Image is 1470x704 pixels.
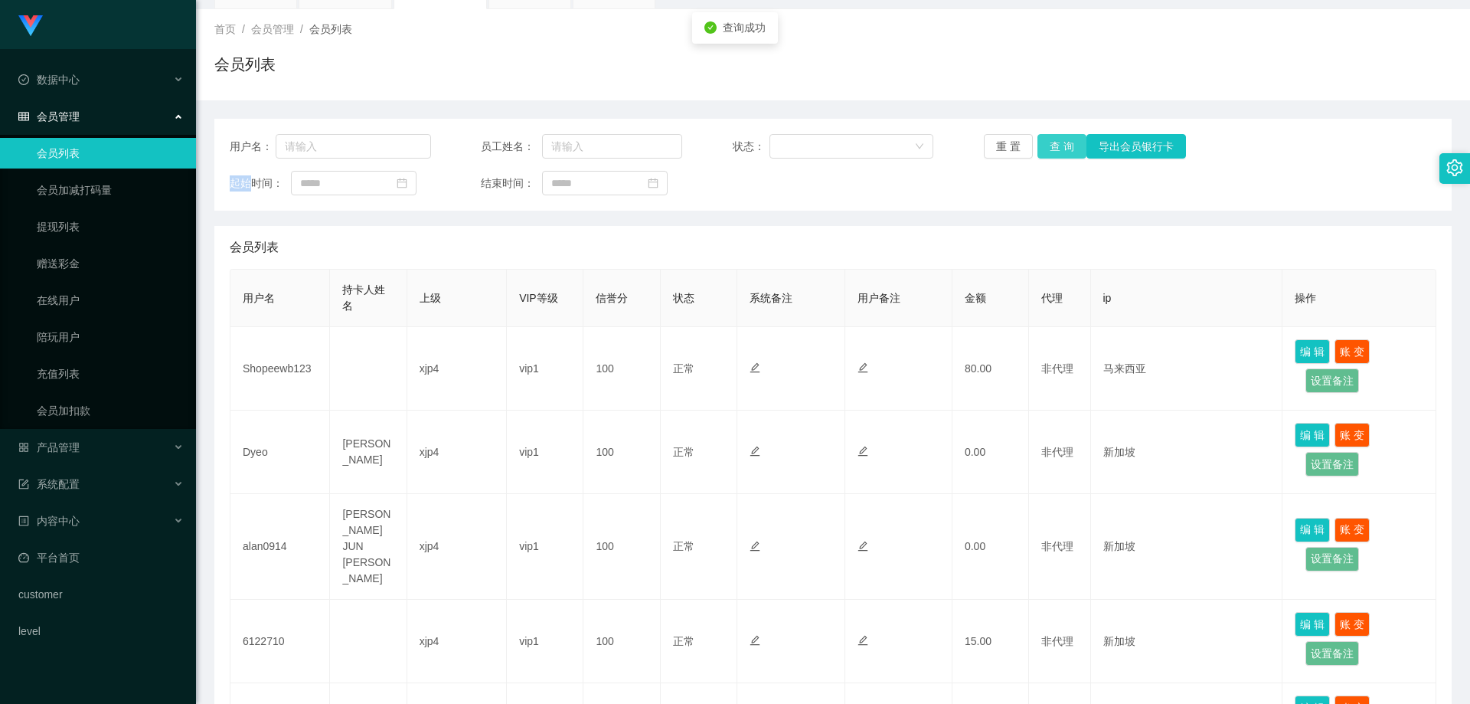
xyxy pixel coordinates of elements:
[214,53,276,76] h1: 会员列表
[507,411,583,494] td: vip1
[1041,362,1073,375] span: 非代理
[965,292,986,304] span: 金额
[750,362,760,373] i: 图标: edit
[37,175,184,205] a: 会员加减打码量
[519,292,558,304] span: VIP等级
[407,494,507,600] td: xjp4
[18,579,184,610] a: customer
[37,285,184,316] a: 在线用户
[723,21,766,34] span: 查询成功
[18,74,29,85] i: 图标: check-circle-o
[407,411,507,494] td: xjp4
[18,442,29,453] i: 图标: appstore-o
[18,516,29,526] i: 图标: profile
[37,395,184,426] a: 会员加扣款
[481,175,542,192] span: 结束时间：
[330,494,407,600] td: [PERSON_NAME] JUN [PERSON_NAME]
[1334,518,1370,542] button: 账 变
[230,494,330,600] td: alan0914
[583,494,660,600] td: 100
[37,359,184,389] a: 充值列表
[230,238,279,257] span: 会员列表
[583,411,660,494] td: 100
[648,178,658,188] i: 图标: calendar
[18,111,29,122] i: 图标: table
[300,23,303,35] span: /
[397,178,407,188] i: 图标: calendar
[18,441,80,454] span: 产品管理
[857,635,868,646] i: 图标: edit
[750,292,792,304] span: 系统备注
[583,327,660,411] td: 100
[1295,292,1316,304] span: 操作
[583,600,660,683] td: 100
[1295,423,1330,447] button: 编 辑
[1305,452,1359,476] button: 设置备注
[18,478,80,490] span: 系统配置
[1295,518,1330,542] button: 编 辑
[542,134,682,159] input: 请输入
[18,616,184,647] a: level
[18,110,80,123] span: 会员管理
[243,292,275,304] span: 用户名
[704,21,717,34] i: icon: check-circle
[276,134,431,159] input: 请输入
[1305,641,1359,666] button: 设置备注
[1334,423,1370,447] button: 账 变
[596,292,628,304] span: 信誉分
[37,248,184,279] a: 赠送彩金
[1305,368,1359,393] button: 设置备注
[1041,292,1063,304] span: 代理
[37,138,184,169] a: 会员列表
[750,446,760,457] i: 图标: edit
[952,327,1029,411] td: 80.00
[1295,612,1330,637] button: 编 辑
[242,23,245,35] span: /
[18,479,29,490] i: 图标: form
[18,15,43,37] img: logo.9652507e.png
[857,362,868,373] i: 图标: edit
[230,411,330,494] td: Dyeo
[309,23,352,35] span: 会员列表
[18,515,80,527] span: 内容中心
[507,600,583,683] td: vip1
[857,541,868,552] i: 图标: edit
[1037,134,1086,159] button: 查 询
[1091,494,1283,600] td: 新加坡
[230,175,291,192] span: 起始时间：
[1305,547,1359,571] button: 设置备注
[507,327,583,411] td: vip1
[407,600,507,683] td: xjp4
[507,494,583,600] td: vip1
[673,540,694,552] span: 正常
[1086,134,1186,159] button: 导出会员银行卡
[214,23,236,35] span: 首页
[733,139,770,155] span: 状态：
[1334,612,1370,637] button: 账 变
[915,142,924,152] i: 图标: down
[1334,339,1370,364] button: 账 变
[1041,446,1073,458] span: 非代理
[1041,635,1073,647] span: 非代理
[230,600,330,683] td: 6122710
[1091,327,1283,411] td: 马来西亚
[18,74,80,86] span: 数据中心
[420,292,441,304] span: 上级
[330,411,407,494] td: [PERSON_NAME]
[37,211,184,242] a: 提现列表
[1446,159,1463,176] i: 图标: setting
[750,541,760,552] i: 图标: edit
[952,494,1029,600] td: 0.00
[984,134,1033,159] button: 重 置
[673,635,694,647] span: 正常
[673,292,694,304] span: 状态
[750,635,760,646] i: 图标: edit
[342,283,385,312] span: 持卡人姓名
[952,411,1029,494] td: 0.00
[407,327,507,411] td: xjp4
[857,446,868,457] i: 图标: edit
[673,362,694,375] span: 正常
[1295,339,1330,364] button: 编 辑
[1091,411,1283,494] td: 新加坡
[230,327,330,411] td: Shopeewb123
